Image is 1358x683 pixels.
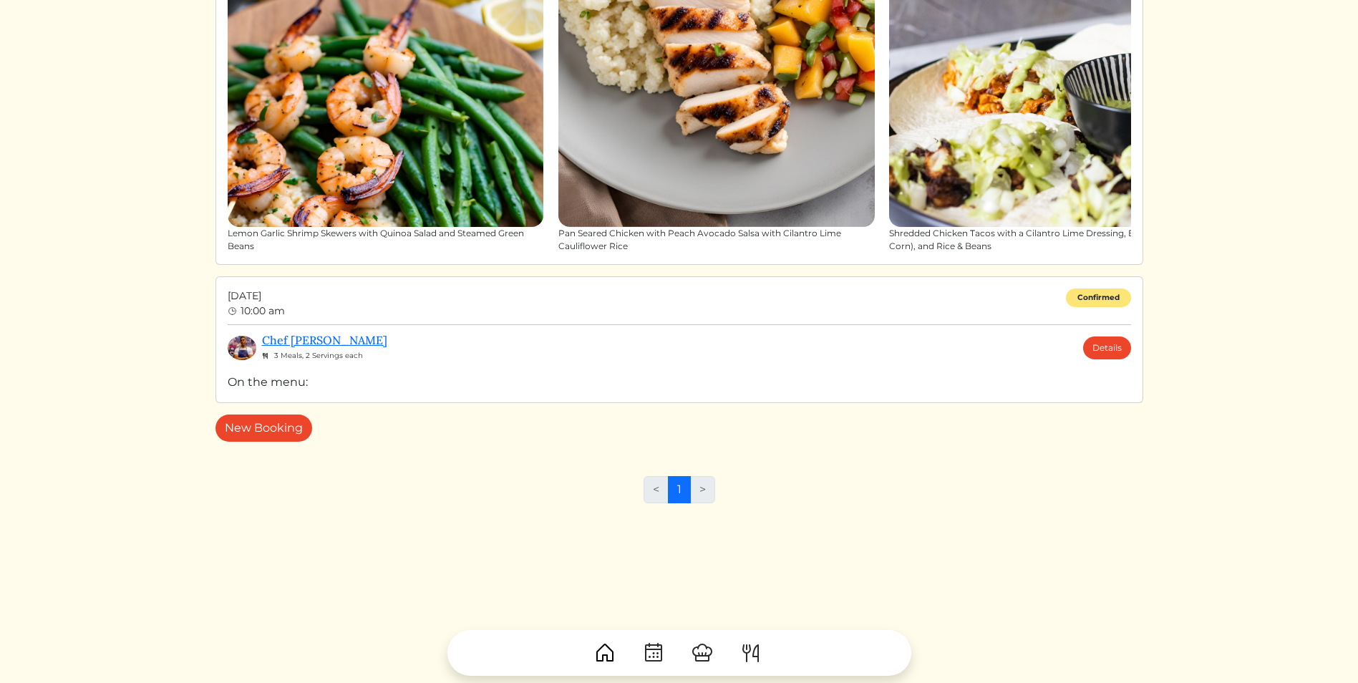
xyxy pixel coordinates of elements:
img: fork_knife_small-8e8c56121c6ac9ad617f7f0151facf9cb574b427d2b27dceffcaf97382ddc7e7.svg [262,352,268,359]
img: CalendarDots-5bcf9d9080389f2a281d69619e1c85352834be518fbc73d9501aef674afc0d57.svg [642,641,665,664]
img: ForkKnife-55491504ffdb50bab0c1e09e7649658475375261d09fd45db06cec23bce548bf.svg [739,641,762,664]
a: Details [1083,336,1131,359]
img: a09e5bf7981c309b4c08df4bb44c4a4f [228,336,256,359]
div: Confirmed [1066,289,1131,308]
img: clock-b05ee3d0f9935d60bc54650fc25b6257a00041fd3bdc39e3e98414568feee22d.svg [228,306,238,316]
nav: Page [644,476,715,515]
div: Lemon Garlic Shrimp Skewers with Quinoa Salad and Steamed Green Beans [228,227,544,253]
img: ChefHat-a374fb509e4f37eb0702ca99f5f64f3b6956810f32a249b33092029f8484b388.svg [691,641,714,664]
a: Chef [PERSON_NAME] [262,333,387,347]
div: Shredded Chicken Tacos with a Cilantro Lime Dressing, Elote (Mexican Corn), and Rice & Beans [889,227,1206,253]
div: Pan Seared Chicken with Peach Avocado Salsa with Cilantro Lime Cauliflower Rice [558,227,875,253]
span: 10:00 am [241,304,285,317]
div: On the menu: [228,374,1131,391]
img: House-9bf13187bcbb5817f509fe5e7408150f90897510c4275e13d0d5fca38e0b5951.svg [593,641,616,664]
a: 1 [668,476,691,503]
a: New Booking [215,415,312,442]
span: [DATE] [228,289,285,304]
span: 3 Meals, 2 Servings each [274,351,363,360]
